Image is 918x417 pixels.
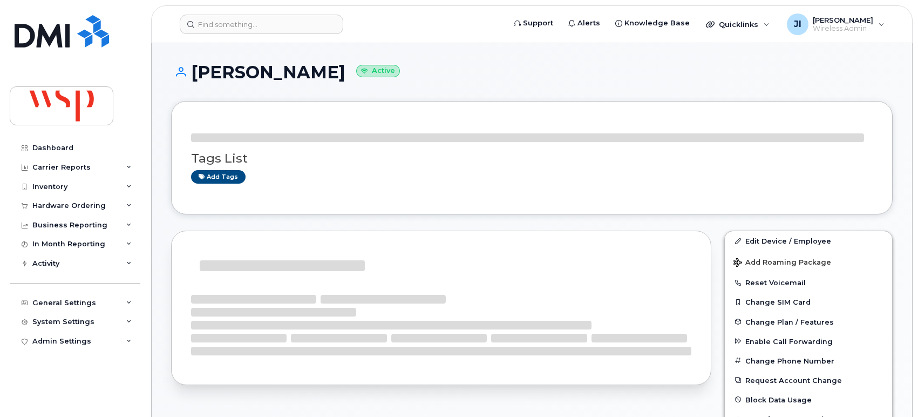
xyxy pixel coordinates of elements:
span: Change Plan / Features [745,318,834,326]
h3: Tags List [191,152,873,165]
button: Reset Voicemail [725,273,892,292]
span: Add Roaming Package [733,258,831,268]
button: Request Account Change [725,371,892,390]
button: Change SIM Card [725,292,892,312]
a: Add tags [191,170,246,184]
span: Enable Call Forwarding [745,337,833,345]
button: Enable Call Forwarding [725,332,892,351]
button: Change Plan / Features [725,312,892,332]
button: Block Data Usage [725,390,892,409]
small: Active [356,65,400,77]
button: Change Phone Number [725,351,892,371]
a: Edit Device / Employee [725,231,892,251]
button: Add Roaming Package [725,251,892,273]
h1: [PERSON_NAME] [171,63,893,82]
